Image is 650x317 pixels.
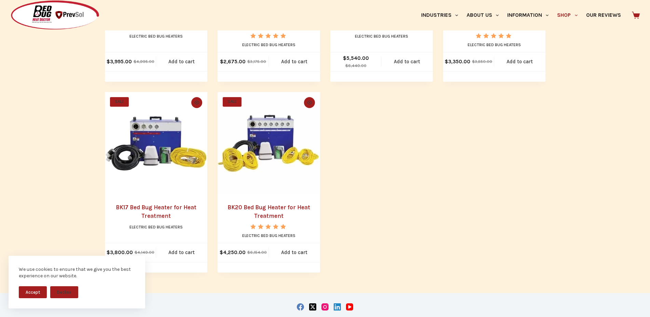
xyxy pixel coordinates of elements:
[476,33,512,54] span: Rated out of 5
[135,250,154,255] bdi: 4,149.00
[250,224,287,229] div: Rated 5.00 out of 5
[220,249,246,255] bdi: 4,250.00
[269,52,320,71] a: Add to cart: “BK10L Heater for Bed Bug Heat Treatment”
[472,59,475,64] span: $
[343,55,369,61] bdi: 5,540.00
[135,250,137,255] span: $
[19,286,47,298] button: Accept
[129,34,183,39] a: Electric Bed Bug Heaters
[247,250,250,255] span: $
[468,42,521,47] a: Electric Bed Bug Heaters
[321,303,329,311] a: Instagram
[247,59,266,64] bdi: 3,175.00
[107,58,132,65] bdi: 3,995.00
[5,3,26,23] button: Open LiveChat chat widget
[445,58,470,65] bdi: 3,350.00
[304,97,315,108] button: Quick view toggle
[110,97,129,107] span: SALE
[156,243,207,262] a: Add to cart: “BK17 Bed Bug Heater for Heat Treatment”
[472,59,492,64] bdi: 3,550.00
[107,58,110,65] span: $
[50,286,78,298] button: Decline
[355,34,408,39] a: Electric Bed Bug Heaters
[345,63,348,68] span: $
[220,58,246,65] bdi: 2,675.00
[343,55,346,61] span: $
[220,58,223,65] span: $
[309,303,316,311] a: X (Twitter)
[223,97,241,107] span: SALE
[134,59,154,64] bdi: 4,995.00
[250,33,287,38] div: Rated 5.00 out of 5
[107,249,133,255] bdi: 3,800.00
[476,33,512,38] div: Rated 5.00 out of 5
[156,52,207,71] a: Add to cart: “BK10-480B Bed Bug Heater for Heat Treatment”
[247,59,250,64] span: $
[494,52,545,71] a: Add to cart: “Heater to Kill Bed Bugs in Hotels & Motels - BK15L”
[227,204,310,220] a: BK20 Bed Bug Heater for Heat Treatment
[345,63,367,68] bdi: 6,440.00
[382,52,433,71] a: Add to cart: “BK15-265/277 Bed Bug Heater for Heat Treatment”
[250,33,287,54] span: Rated out of 5
[19,266,135,279] div: We use cookies to ensure that we give you the best experience on our website.
[107,249,110,255] span: $
[129,225,183,229] a: Electric Bed Bug Heaters
[334,303,341,311] a: LinkedIn
[269,243,320,262] a: Add to cart: “BK20 Bed Bug Heater for Heat Treatment”
[134,59,136,64] span: $
[242,42,295,47] a: Electric Bed Bug Heaters
[445,58,448,65] span: $
[105,92,207,195] a: BK17 Bed Bug Heater for Heat Treatment
[346,303,353,311] a: YouTube
[247,250,267,255] bdi: 6,154.00
[242,233,295,238] a: Electric Bed Bug Heaters
[116,204,196,220] a: BK17 Bed Bug Heater for Heat Treatment
[220,249,223,255] span: $
[297,303,304,311] a: Facebook
[250,224,287,245] span: Rated out of 5
[191,97,202,108] button: Quick view toggle
[218,92,320,195] a: BK20 Bed Bug Heater for Heat Treatment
